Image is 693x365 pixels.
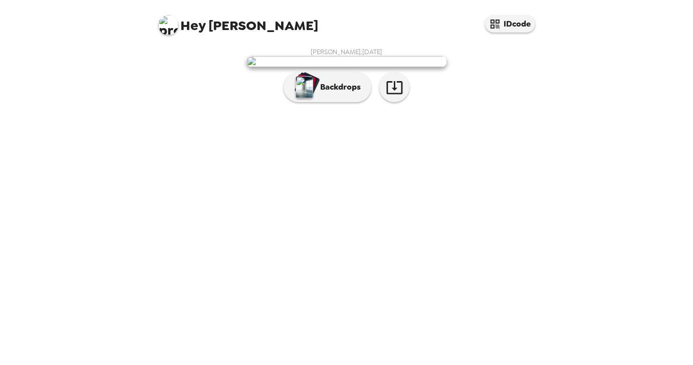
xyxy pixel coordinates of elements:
[158,15,178,35] img: profile pic
[311,48,382,56] span: [PERSON_NAME] , [DATE]
[315,81,361,93] p: Backdrops
[181,17,206,35] span: Hey
[485,15,535,33] button: IDcode
[158,10,319,33] span: [PERSON_NAME]
[284,72,371,102] button: Backdrops
[247,56,447,67] img: user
